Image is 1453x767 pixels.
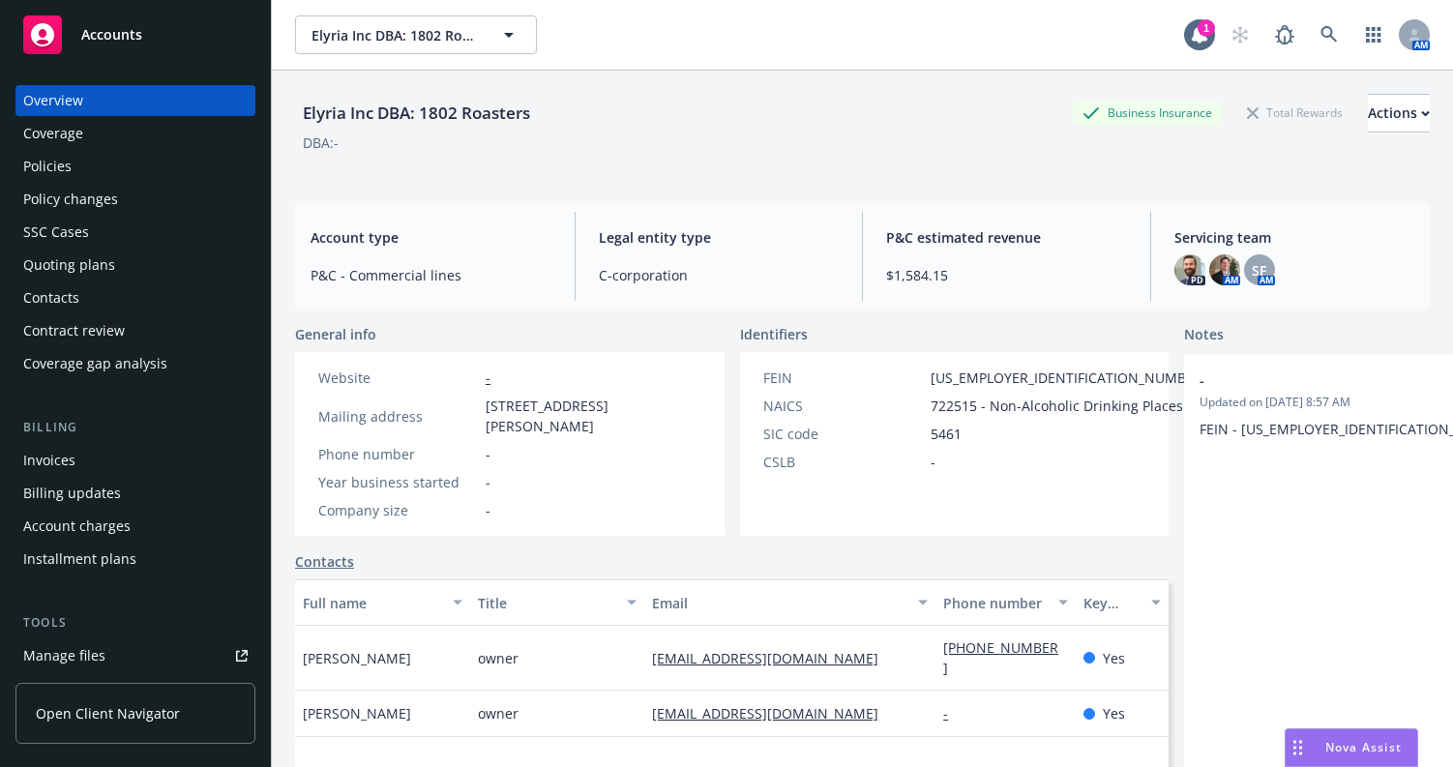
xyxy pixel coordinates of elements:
span: Yes [1103,648,1125,668]
div: Elyria Inc DBA: 1802 Roasters [295,101,538,126]
div: Total Rewards [1237,101,1352,125]
span: P&C - Commercial lines [311,265,551,285]
span: General info [295,324,376,344]
span: Yes [1103,703,1125,723]
div: Website [318,368,478,388]
div: Manage files [23,640,105,671]
div: Contract review [23,315,125,346]
span: Legal entity type [599,227,840,248]
span: Accounts [81,27,142,43]
a: [PHONE_NUMBER] [943,638,1058,677]
a: Report a Bug [1265,15,1304,54]
div: FEIN [763,368,923,388]
div: Title [478,593,616,613]
div: Billing [15,418,255,437]
div: Phone number [318,444,478,464]
span: Open Client Navigator [36,703,180,723]
a: [EMAIL_ADDRESS][DOMAIN_NAME] [652,704,894,723]
a: Installment plans [15,544,255,575]
div: Invoices [23,445,75,476]
a: [EMAIL_ADDRESS][DOMAIN_NAME] [652,649,894,667]
div: Overview [23,85,83,116]
div: Full name [303,593,441,613]
span: Nova Assist [1325,739,1402,755]
span: owner [478,648,519,668]
div: SIC code [763,424,923,444]
a: Coverage [15,118,255,149]
span: - [486,500,490,520]
a: Policies [15,151,255,182]
a: Manage files [15,640,255,671]
div: Actions [1368,95,1430,132]
div: Business Insurance [1073,101,1222,125]
div: SSC Cases [23,217,89,248]
a: Accounts [15,8,255,62]
div: Mailing address [318,406,478,427]
div: Tools [15,613,255,633]
a: Contract review [15,315,255,346]
a: Contacts [15,282,255,313]
a: Search [1310,15,1349,54]
a: Coverage gap analysis [15,348,255,379]
a: Account charges [15,511,255,542]
button: Elyria Inc DBA: 1802 Roasters [295,15,537,54]
button: Nova Assist [1285,728,1418,767]
span: 722515 - Non-Alcoholic Drinking Places [931,396,1183,416]
div: Phone number [943,593,1046,613]
button: Full name [295,579,470,626]
span: owner [478,703,519,723]
span: [PERSON_NAME] [303,648,411,668]
div: Billing updates [23,478,121,509]
button: Email [644,579,935,626]
span: P&C estimated revenue [886,227,1127,248]
span: [US_EMPLOYER_IDENTIFICATION_NUMBER] [931,368,1207,388]
a: Policy changes [15,184,255,215]
img: photo [1209,254,1240,285]
a: Contacts [295,551,354,572]
button: Key contact [1076,579,1169,626]
a: Switch app [1354,15,1393,54]
img: photo [1174,254,1205,285]
a: Overview [15,85,255,116]
div: NAICS [763,396,923,416]
a: - [486,369,490,387]
span: [PERSON_NAME] [303,703,411,723]
div: Coverage gap analysis [23,348,167,379]
span: - [486,472,490,492]
span: Notes [1184,324,1224,347]
div: Account charges [23,511,131,542]
div: Policy changes [23,184,118,215]
span: Identifiers [740,324,808,344]
div: Coverage [23,118,83,149]
div: 1 [1198,19,1215,37]
span: - [486,444,490,464]
span: Elyria Inc DBA: 1802 Roasters [311,25,479,45]
button: Actions [1368,94,1430,133]
span: [STREET_ADDRESS][PERSON_NAME] [486,396,701,436]
div: CSLB [763,452,923,472]
button: Title [470,579,645,626]
span: Account type [311,227,551,248]
a: Quoting plans [15,250,255,280]
span: 5461 [931,424,962,444]
div: Drag to move [1286,729,1310,766]
div: Quoting plans [23,250,115,280]
a: Billing updates [15,478,255,509]
div: DBA: - [303,133,339,153]
div: Year business started [318,472,478,492]
span: Servicing team [1174,227,1415,248]
span: $1,584.15 [886,265,1127,285]
a: - [943,704,964,723]
div: Company size [318,500,478,520]
div: Contacts [23,282,79,313]
div: Email [652,593,906,613]
div: Key contact [1083,593,1140,613]
button: Phone number [935,579,1075,626]
div: Installment plans [23,544,136,575]
a: Invoices [15,445,255,476]
span: SF [1252,260,1266,280]
span: C-corporation [599,265,840,285]
div: Policies [23,151,72,182]
a: Start snowing [1221,15,1260,54]
span: - [931,452,935,472]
